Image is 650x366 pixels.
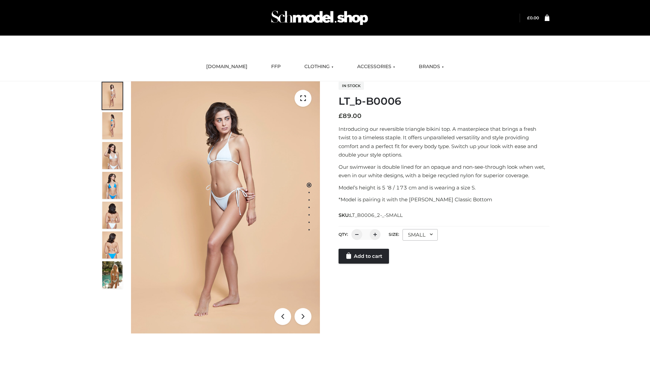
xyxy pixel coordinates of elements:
a: ACCESSORIES [352,59,400,74]
span: LT_B0006_2-_-SMALL [350,212,403,218]
span: £ [527,15,530,20]
div: SMALL [403,229,438,241]
a: BRANDS [414,59,449,74]
img: ArielClassicBikiniTop_CloudNine_AzureSky_OW114ECO_2-scaled.jpg [102,112,123,139]
a: CLOTHING [299,59,339,74]
span: SKU: [339,211,403,219]
img: Schmodel Admin 964 [269,4,370,31]
p: Model’s height is 5 ‘8 / 173 cm and is wearing a size S. [339,183,549,192]
span: £ [339,112,343,120]
label: QTY: [339,232,348,237]
span: In stock [339,82,364,90]
p: *Model is pairing it with the [PERSON_NAME] Classic Bottom [339,195,549,204]
img: ArielClassicBikiniTop_CloudNine_AzureSky_OW114ECO_1-scaled.jpg [102,82,123,109]
a: Add to cart [339,249,389,264]
img: ArielClassicBikiniTop_CloudNine_AzureSky_OW114ECO_7-scaled.jpg [102,202,123,229]
img: Arieltop_CloudNine_AzureSky2.jpg [102,261,123,288]
a: [DOMAIN_NAME] [201,59,253,74]
img: ArielClassicBikiniTop_CloudNine_AzureSky_OW114ECO_4-scaled.jpg [102,172,123,199]
bdi: 0.00 [527,15,539,20]
img: ArielClassicBikiniTop_CloudNine_AzureSky_OW114ECO_1 [131,81,320,333]
p: Introducing our reversible triangle bikini top. A masterpiece that brings a fresh twist to a time... [339,125,549,159]
label: Size: [389,232,399,237]
a: £0.00 [527,15,539,20]
h1: LT_b-B0006 [339,95,549,107]
bdi: 89.00 [339,112,362,120]
img: ArielClassicBikiniTop_CloudNine_AzureSky_OW114ECO_3-scaled.jpg [102,142,123,169]
img: ArielClassicBikiniTop_CloudNine_AzureSky_OW114ECO_8-scaled.jpg [102,231,123,259]
p: Our swimwear is double lined for an opaque and non-see-through look when wet, even in our white d... [339,163,549,180]
a: FFP [266,59,286,74]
